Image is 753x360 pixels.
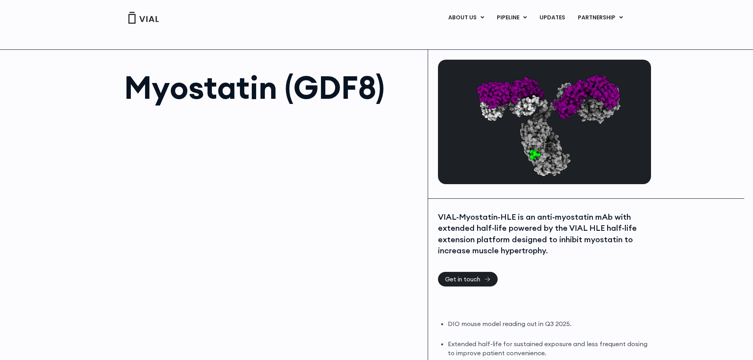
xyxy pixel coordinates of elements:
h1: Myostatin (GDF8) [124,72,420,103]
a: Get in touch [438,272,498,286]
div: VIAL-Myostatin-HLE is an anti-myostatin mAb with extended half-life powered by the VIAL HLE half-... [438,211,649,256]
li: Extended half-life for sustained exposure and less frequent dosing to improve patient convenience. [448,339,649,358]
li: DIO mouse model reading out in Q3 2025. [448,319,649,328]
span: Get in touch [445,276,480,282]
a: PARTNERSHIPMenu Toggle [572,11,629,25]
a: UPDATES [533,11,571,25]
a: ABOUT USMenu Toggle [442,11,490,25]
a: PIPELINEMenu Toggle [491,11,533,25]
img: Vial Logo [128,12,159,24]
